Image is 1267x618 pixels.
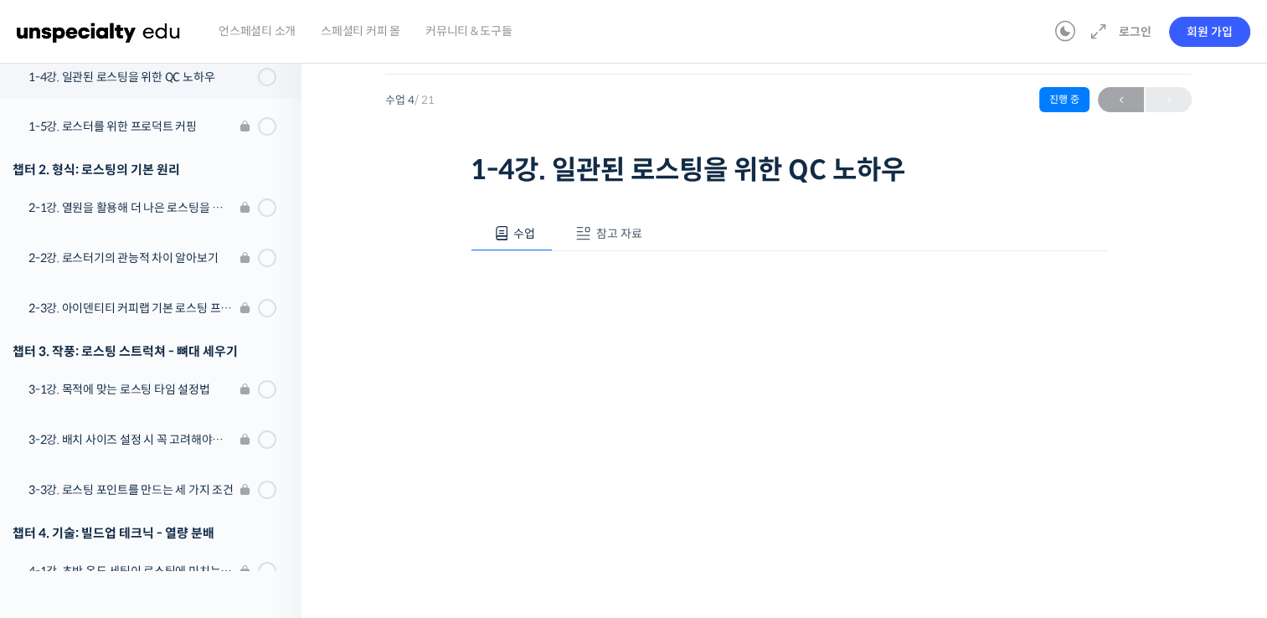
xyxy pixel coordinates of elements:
[1098,89,1144,111] span: ←
[13,158,276,181] div: 챕터 2. 형식: 로스팅의 기본 원리
[471,154,1107,186] h1: 1-4강. 일관된 로스팅을 위한 QC 노하우
[1169,17,1250,47] a: 회원 가입
[28,68,253,86] div: 1-4강. 일관된 로스팅을 위한 QC 노하우
[1098,87,1144,112] a: ←이전
[259,504,279,518] span: 설정
[153,505,173,518] span: 대화
[596,226,642,241] span: 참고 자료
[5,479,111,521] a: 홈
[13,340,276,363] div: 챕터 3. 작풍: 로스팅 스트럭쳐 - 뼈대 세우기
[415,93,435,107] span: / 21
[111,479,216,521] a: 대화
[13,522,276,544] div: 챕터 4. 기술: 빌드업 테크닉 - 열량 분배
[1109,13,1161,51] a: 로그인
[1039,87,1089,112] div: 진행 중
[53,504,63,518] span: 홈
[385,95,435,106] span: 수업 4
[513,226,535,241] span: 수업
[216,479,322,521] a: 설정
